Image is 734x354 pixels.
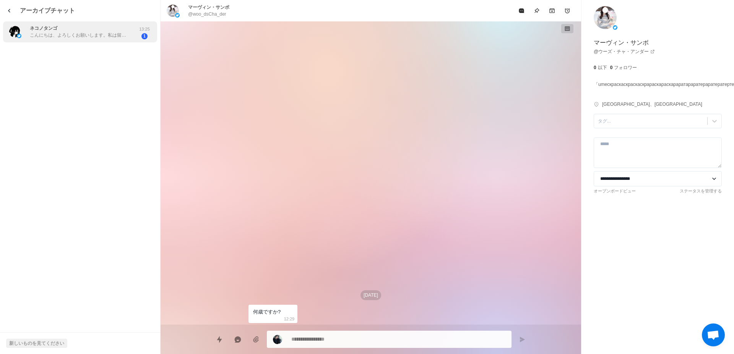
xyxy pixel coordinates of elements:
[167,5,179,17] img: 画像
[230,332,245,347] button: AIに関する返信
[598,64,607,71] p: 以下
[175,13,180,18] img: 画像
[30,32,129,39] p: こんにちは、よろしくお願いします。私は留立生生ですが、高要件を満たします。今年22歳、私は省したのサービスがたぅてでしたら。追加力をおかないしま [URL][DOMAIN_NAME]
[2,3,17,18] button: 戻る
[9,26,21,37] img: 画像
[188,4,229,11] p: マーヴィン・サンボ
[594,188,636,194] a: オープンボードビュー
[594,38,649,47] p: マーヴィン・サンボ
[141,33,148,39] span: 1
[361,290,381,300] p: [DATE]
[20,7,75,14] h2: アーカイブチャット
[284,315,295,323] p: 12:29
[253,308,281,316] div: 何歳ですか?
[515,332,530,347] button: メッセージを送信する
[6,339,67,348] button: 新しいものを見てください
[514,3,529,18] button: マークは読み物として
[610,64,613,71] p: 0
[248,332,264,347] button: メディアを追加
[529,3,544,18] button: ピン
[594,64,596,71] p: 0
[560,3,575,18] button: リマインダーを追加
[30,25,57,32] p: ネコノタンゴ
[613,25,617,30] img: 画像
[212,332,227,347] button: 簡単な返信
[614,64,637,71] p: フォロワー
[17,34,21,38] img: 画像
[273,335,282,344] img: 画像
[602,101,702,108] p: [GEOGRAPHIC_DATA]、[GEOGRAPHIC_DATA]
[544,3,560,18] button: アーカイブ
[680,188,722,194] a: ステータスを管理する
[702,323,725,346] div: チャットを開く
[594,48,655,55] a: @ウーズ・チャ・アンダー
[135,26,154,32] p: 13:25
[594,6,617,29] img: 画像
[188,11,226,18] p: @woo_dsCha_der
